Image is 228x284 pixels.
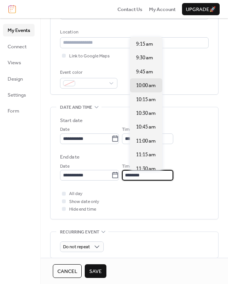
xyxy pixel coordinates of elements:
[136,96,156,103] span: 10:15 am
[57,268,77,275] span: Cancel
[63,243,90,251] span: Do not repeat
[8,5,16,13] img: logo
[8,75,23,83] span: Design
[136,54,153,62] span: 9:30 am
[60,153,79,161] div: End date
[149,6,176,13] span: My Account
[136,123,156,131] span: 10:45 am
[69,198,99,206] span: Show date only
[136,82,156,89] span: 10:00 am
[136,68,153,76] span: 9:45 am
[136,109,156,117] span: 10:30 am
[149,5,176,13] a: My Account
[69,206,96,213] span: Hide end time
[122,163,132,170] span: Time
[69,190,82,198] span: All day
[89,268,102,275] span: Save
[60,117,82,124] div: Start date
[8,107,19,115] span: Form
[3,40,35,52] a: Connect
[3,73,35,85] a: Design
[122,126,132,133] span: Time
[8,43,27,51] span: Connect
[8,91,26,99] span: Settings
[69,52,110,60] span: Link to Google Maps
[182,3,220,15] button: Upgrade🚀
[60,69,116,76] div: Event color
[3,56,35,68] a: Views
[60,104,92,111] span: Date and time
[60,163,70,170] span: Date
[85,264,106,278] button: Save
[3,89,35,101] a: Settings
[60,228,99,236] span: Recurring event
[3,105,35,117] a: Form
[53,264,82,278] button: Cancel
[3,24,35,36] a: My Events
[60,29,207,36] div: Location
[136,137,156,145] span: 11:00 am
[117,5,142,13] a: Contact Us
[8,27,30,34] span: My Events
[136,165,156,173] span: 11:30 am
[8,59,21,67] span: Views
[136,40,153,48] span: 9:15 am
[60,126,70,133] span: Date
[136,151,156,159] span: 11:15 am
[117,6,142,13] span: Contact Us
[186,6,216,13] span: Upgrade 🚀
